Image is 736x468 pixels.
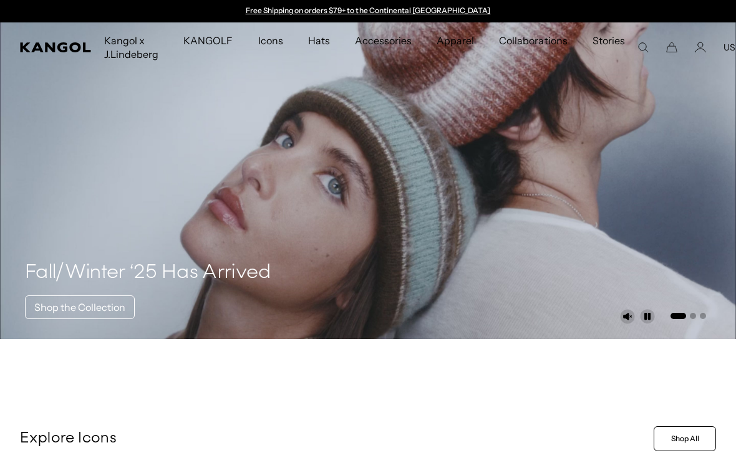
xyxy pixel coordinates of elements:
[669,310,706,320] ul: Select a slide to show
[593,22,625,72] span: Stories
[258,22,283,59] span: Icons
[487,22,579,59] a: Collaborations
[20,42,92,52] a: Kangol
[183,22,233,59] span: KANGOLF
[20,429,649,448] p: Explore Icons
[342,22,424,59] a: Accessories
[25,260,271,285] h4: Fall/Winter ‘25 Has Arrived
[424,22,487,59] a: Apparel
[240,6,496,16] div: Announcement
[308,22,330,59] span: Hats
[92,22,171,72] a: Kangol x J.Lindeberg
[499,22,567,59] span: Collaborations
[246,6,491,15] a: Free Shipping on orders $79+ to the Continental [GEOGRAPHIC_DATA]
[25,295,135,319] a: Shop the Collection
[690,313,696,319] button: Go to slide 2
[355,22,412,59] span: Accessories
[171,22,245,59] a: KANGOLF
[666,42,677,53] button: Cart
[240,6,496,16] div: 1 of 2
[700,313,706,319] button: Go to slide 3
[246,22,296,59] a: Icons
[671,313,686,319] button: Go to slide 1
[580,22,637,72] a: Stories
[640,309,655,324] button: Pause
[240,6,496,16] slideshow-component: Announcement bar
[654,426,716,451] a: Shop All
[695,42,706,53] a: Account
[620,309,635,324] button: Unmute
[104,22,158,72] span: Kangol x J.Lindeberg
[296,22,342,59] a: Hats
[637,42,649,53] summary: Search here
[437,22,474,59] span: Apparel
